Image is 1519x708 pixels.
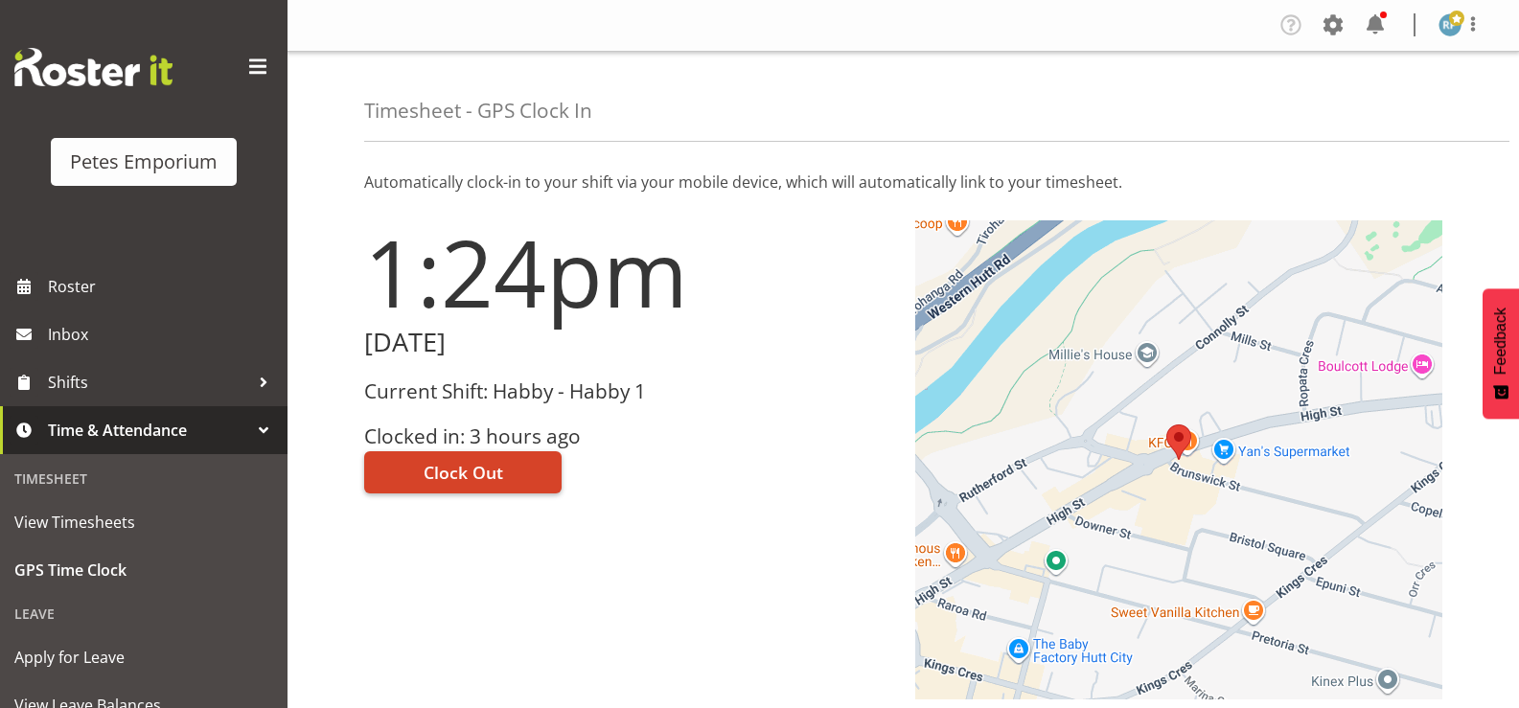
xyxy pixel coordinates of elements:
[1483,288,1519,419] button: Feedback - Show survey
[48,272,278,301] span: Roster
[364,171,1442,194] p: Automatically clock-in to your shift via your mobile device, which will automatically link to you...
[48,320,278,349] span: Inbox
[48,416,249,445] span: Time & Attendance
[5,633,283,681] a: Apply for Leave
[364,451,562,493] button: Clock Out
[1492,308,1509,375] span: Feedback
[5,498,283,546] a: View Timesheets
[48,368,249,397] span: Shifts
[14,48,173,86] img: Rosterit website logo
[14,508,273,537] span: View Timesheets
[5,459,283,498] div: Timesheet
[1438,13,1461,36] img: reina-puketapu721.jpg
[364,425,892,447] h3: Clocked in: 3 hours ago
[364,328,892,357] h2: [DATE]
[14,643,273,672] span: Apply for Leave
[424,460,503,485] span: Clock Out
[364,220,892,324] h1: 1:24pm
[70,148,218,176] div: Petes Emporium
[5,594,283,633] div: Leave
[14,556,273,584] span: GPS Time Clock
[5,546,283,594] a: GPS Time Clock
[364,380,892,402] h3: Current Shift: Habby - Habby 1
[364,100,592,122] h4: Timesheet - GPS Clock In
